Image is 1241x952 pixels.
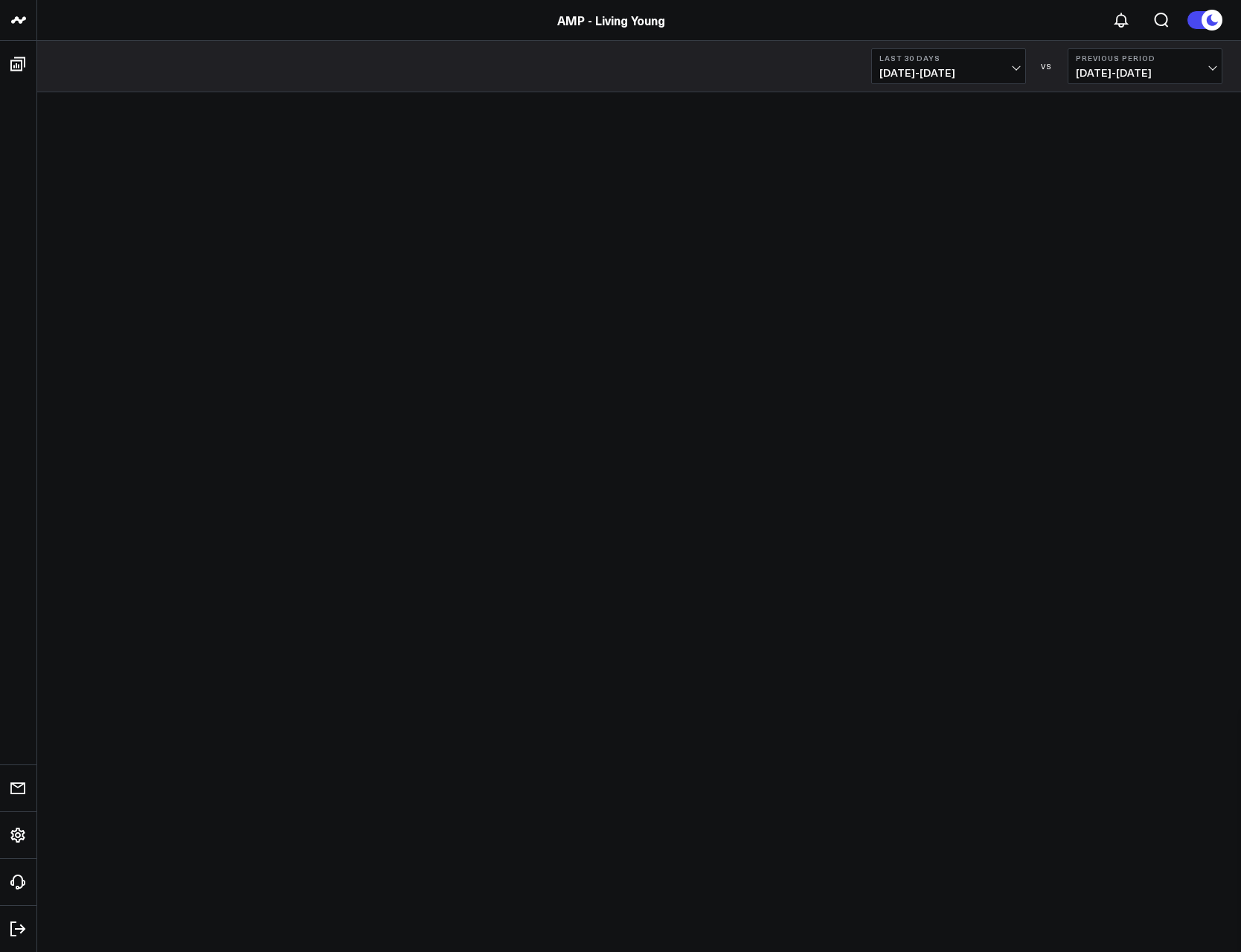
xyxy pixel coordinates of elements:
[879,54,1018,63] b: Last 30 Days
[1068,48,1222,84] button: Previous Period[DATE]-[DATE]
[1076,54,1214,63] b: Previous Period
[871,48,1026,84] button: Last 30 Days[DATE]-[DATE]
[557,12,665,28] a: AMP - Living Young
[1033,62,1060,71] div: VS
[879,67,1018,79] span: [DATE] - [DATE]
[1076,67,1214,79] span: [DATE] - [DATE]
